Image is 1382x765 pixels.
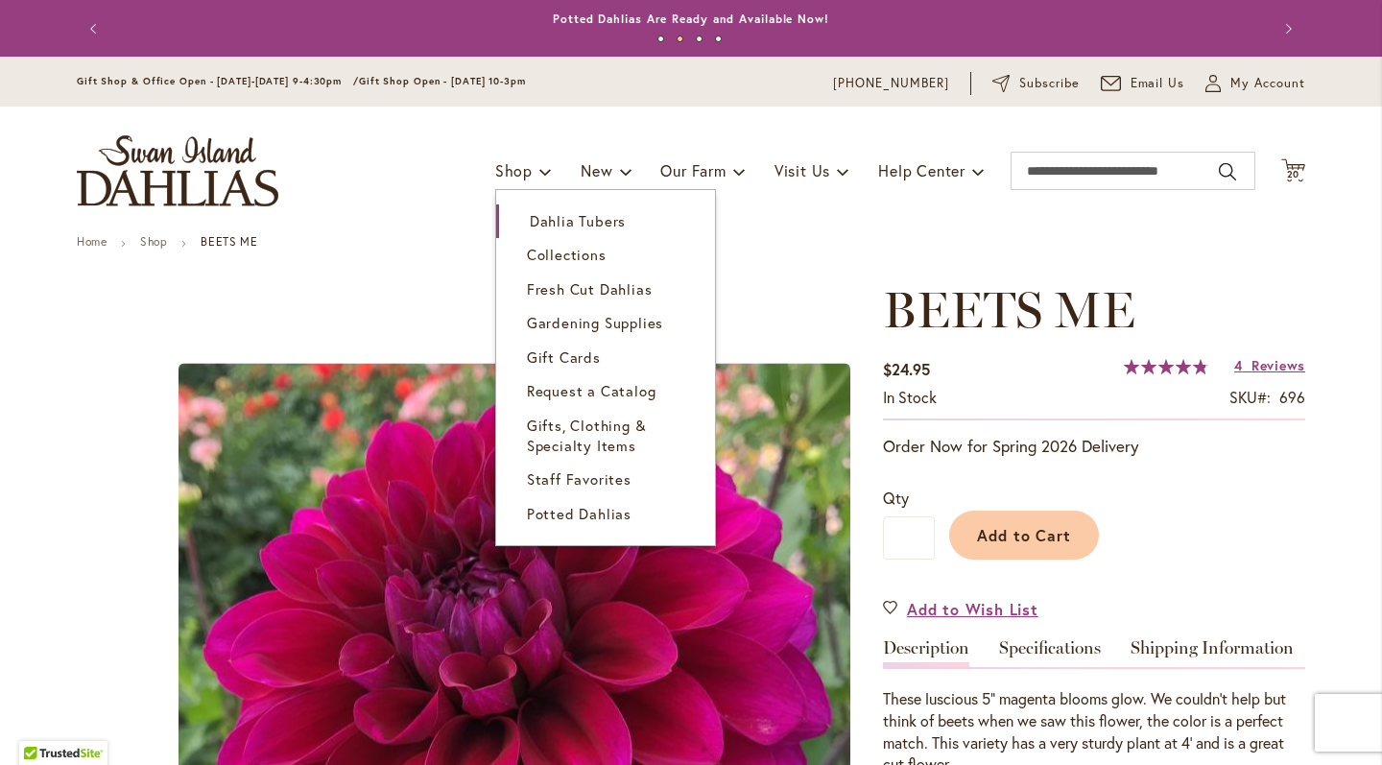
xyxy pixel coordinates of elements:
[657,36,664,42] button: 1 of 4
[77,135,278,206] a: store logo
[883,359,930,379] span: $24.95
[1234,356,1243,374] span: 4
[1234,356,1305,374] a: 4 Reviews
[527,416,647,455] span: Gifts, Clothing & Specialty Items
[140,234,167,249] a: Shop
[1251,356,1305,374] span: Reviews
[677,36,683,42] button: 2 of 4
[527,279,653,299] span: Fresh Cut Dahlias
[1230,74,1305,93] span: My Account
[883,387,937,409] div: Availability
[833,74,949,93] a: [PHONE_NUMBER]
[883,488,909,508] span: Qty
[883,279,1135,340] span: BEETS ME
[1101,74,1185,93] a: Email Us
[496,341,715,374] a: Gift Cards
[883,435,1305,458] p: Order Now for Spring 2026 Delivery
[907,598,1038,620] span: Add to Wish List
[949,511,1099,560] button: Add to Cart
[527,381,656,400] span: Request a Catalog
[527,469,631,489] span: Staff Favorites
[1124,359,1208,374] div: 97%
[527,504,631,523] span: Potted Dahlias
[527,313,663,332] span: Gardening Supplies
[1131,639,1294,667] a: Shipping Information
[553,12,829,26] a: Potted Dahlias Are Ready and Available Now!
[201,234,257,249] strong: BEETS ME
[527,245,607,264] span: Collections
[977,525,1072,545] span: Add to Cart
[883,639,969,667] a: Description
[878,160,965,180] span: Help Center
[1131,74,1185,93] span: Email Us
[1287,168,1300,180] span: 20
[581,160,612,180] span: New
[715,36,722,42] button: 4 of 4
[14,697,68,751] iframe: Launch Accessibility Center
[992,74,1080,93] a: Subscribe
[696,36,703,42] button: 3 of 4
[1281,158,1305,184] button: 20
[774,160,830,180] span: Visit Us
[1279,387,1305,409] div: 696
[77,75,359,87] span: Gift Shop & Office Open - [DATE]-[DATE] 9-4:30pm /
[1019,74,1080,93] span: Subscribe
[883,387,937,407] span: In stock
[77,10,115,48] button: Previous
[883,598,1038,620] a: Add to Wish List
[1205,74,1305,93] button: My Account
[77,234,107,249] a: Home
[1229,387,1271,407] strong: SKU
[1267,10,1305,48] button: Next
[359,75,526,87] span: Gift Shop Open - [DATE] 10-3pm
[999,639,1101,667] a: Specifications
[495,160,533,180] span: Shop
[530,211,626,230] span: Dahlia Tubers
[660,160,726,180] span: Our Farm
